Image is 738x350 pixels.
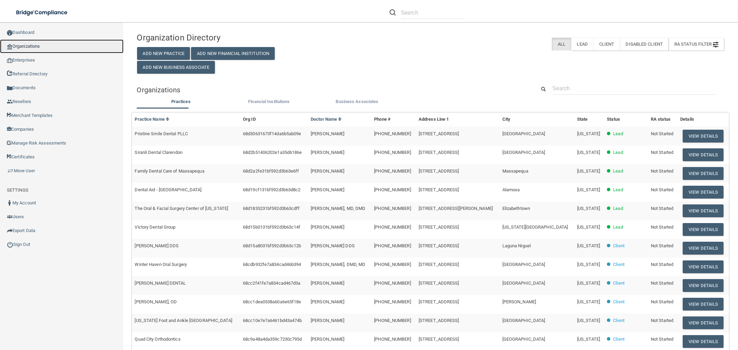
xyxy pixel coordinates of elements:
[311,318,344,323] span: [PERSON_NAME]
[374,262,411,267] span: [PHONE_NUMBER]
[243,168,299,174] span: 68d2a2fe31bf592d3b63e6ff
[651,299,673,304] span: Not Started
[137,86,525,94] h5: Organizations
[502,262,545,267] span: [GEOGRAPHIC_DATA]
[311,280,344,286] span: [PERSON_NAME]
[243,187,300,192] span: 68d19cf131bf592d3b63d8c2
[577,318,600,323] span: [US_STATE]
[390,9,396,16] img: ic-search.3b580494.png
[311,131,344,136] span: [PERSON_NAME]
[374,243,411,248] span: [PHONE_NUMBER]
[593,38,620,50] label: Client
[137,98,225,108] li: Practices
[243,318,302,323] span: 68cc10e7e7a6461bd43a474b
[311,262,365,267] span: [PERSON_NAME], DMD, MD
[683,167,723,180] button: View Details
[419,280,459,286] span: [STREET_ADDRESS]
[243,224,300,230] span: 68d15b0131bf592d3b63c14f
[683,186,723,199] button: View Details
[502,299,536,304] span: [PERSON_NAME]
[243,337,302,342] span: 68c9a48a4da359c7230c795d
[713,42,719,47] img: icon-filter@2x.21656d0b.png
[613,316,625,325] p: Client
[243,262,301,267] span: 68cdb932fe7a834cad46b394
[7,228,12,233] img: icon-export.b9366987.png
[502,206,530,211] span: Elizabethtown
[137,33,326,42] h4: Organization Directory
[683,223,723,236] button: View Details
[683,242,723,255] button: View Details
[10,6,74,20] img: bridge_compliance_login_screen.278c3ca4.svg
[135,299,177,304] span: [PERSON_NAME], OD
[502,280,545,286] span: [GEOGRAPHIC_DATA]
[651,206,673,211] span: Not Started
[683,298,723,311] button: View Details
[571,38,593,50] label: Lead
[683,130,723,142] button: View Details
[500,112,574,127] th: City
[374,337,411,342] span: [PHONE_NUMBER]
[371,112,416,127] th: Phone #
[7,99,12,104] img: ic_reseller.de258add.png
[419,168,459,174] span: [STREET_ADDRESS]
[225,98,313,108] li: Financial Institutions
[683,148,723,161] button: View Details
[135,280,186,286] span: [PERSON_NAME] DENTAL
[419,224,459,230] span: [STREET_ADDRESS]
[648,112,677,127] th: RA status
[651,150,673,155] span: Not Started
[577,224,600,230] span: [US_STATE]
[502,243,531,248] span: Laguna Niguel
[419,150,459,155] span: [STREET_ADDRESS]
[419,187,459,192] span: [STREET_ADDRESS]
[577,150,600,155] span: [US_STATE]
[374,318,411,323] span: [PHONE_NUMBER]
[574,112,604,127] th: State
[419,299,459,304] span: [STREET_ADDRESS]
[374,224,411,230] span: [PHONE_NUMBER]
[374,168,411,174] span: [PHONE_NUMBER]
[135,243,179,248] span: [PERSON_NAME] DDS
[651,243,673,248] span: Not Started
[651,337,673,342] span: Not Started
[683,279,723,292] button: View Details
[502,150,545,155] span: [GEOGRAPHIC_DATA]
[7,167,14,174] img: briefcase.64adab9b.png
[140,98,222,106] label: Practices
[613,242,625,250] p: Client
[577,243,600,248] span: [US_STATE]
[674,42,719,47] span: RA Status Filter
[604,112,648,127] th: Status
[577,206,600,211] span: [US_STATE]
[374,187,411,192] span: [PHONE_NUMBER]
[502,168,528,174] span: Massapequa
[135,168,204,174] span: Family Dental Care of Massapequa
[613,186,623,194] p: Lead
[553,82,716,95] input: Search
[651,224,673,230] span: Not Started
[135,206,228,211] span: The Oral & Facial Surgery Center of [US_STATE]
[577,280,600,286] span: [US_STATE]
[502,187,520,192] span: Alamosa
[135,150,182,155] span: Siranli Dental Clarendon
[416,112,500,127] th: Address Line 1
[243,150,302,155] span: 68d2b51406202e1a35d6186e
[651,262,673,267] span: Not Started
[419,318,459,323] span: [STREET_ADDRESS]
[7,30,12,36] img: ic_dashboard_dark.d01f4a41.png
[374,131,411,136] span: [PHONE_NUMBER]
[651,280,673,286] span: Not Started
[502,224,568,230] span: [US_STATE][GEOGRAPHIC_DATA]
[137,47,190,60] button: Add New Practice
[135,262,187,267] span: Winter Haven Oral Surgery
[135,117,170,122] a: Practice Name
[613,260,625,269] p: Client
[135,187,202,192] span: Dental Aid - [GEOGRAPHIC_DATA]
[613,204,623,213] p: Lead
[171,99,191,104] span: Practices
[374,206,411,211] span: [PHONE_NUMBER]
[374,299,411,304] span: [PHONE_NUMBER]
[620,38,669,50] label: Disabled Client
[311,337,344,342] span: [PERSON_NAME]
[7,214,12,220] img: icon-users.e205127d.png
